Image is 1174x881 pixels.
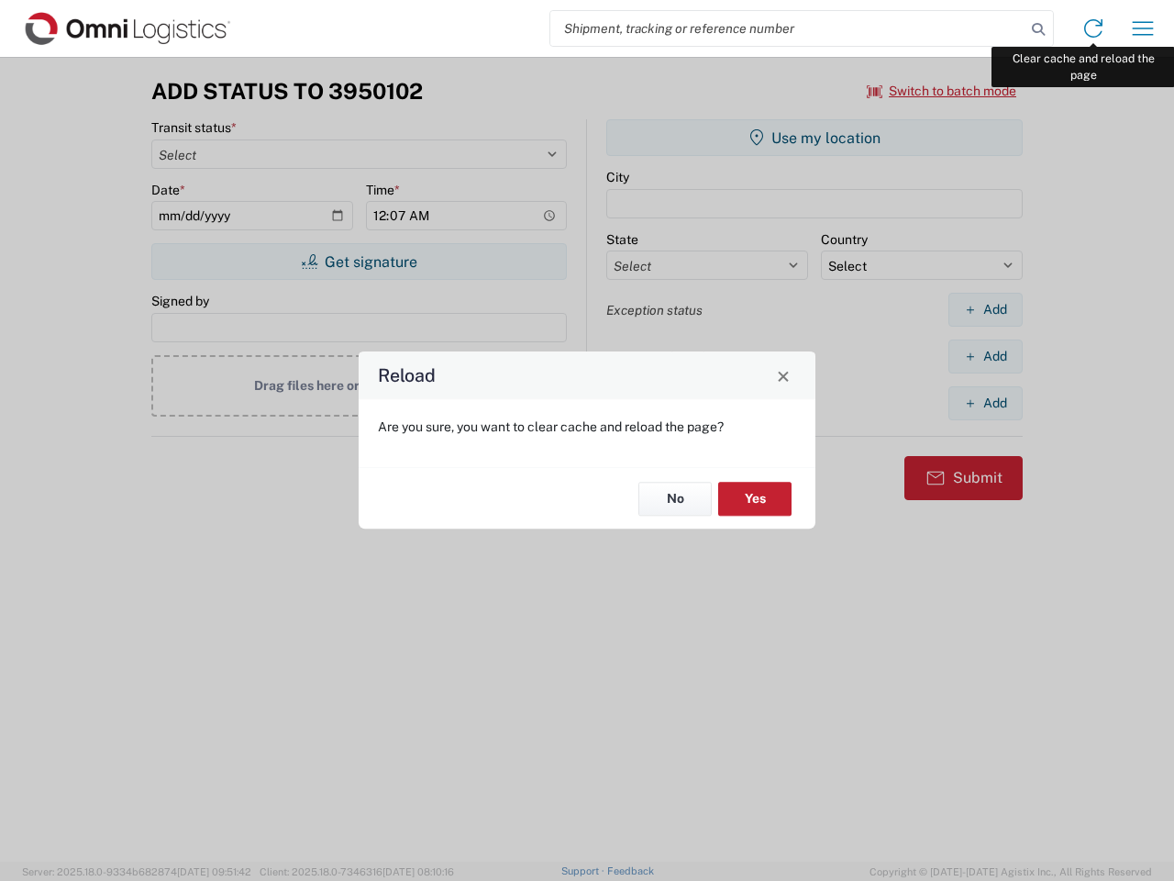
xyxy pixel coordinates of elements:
input: Shipment, tracking or reference number [550,11,1025,46]
button: No [638,482,712,516]
h4: Reload [378,362,436,389]
p: Are you sure, you want to clear cache and reload the page? [378,418,796,435]
button: Close [770,362,796,388]
button: Yes [718,482,792,516]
